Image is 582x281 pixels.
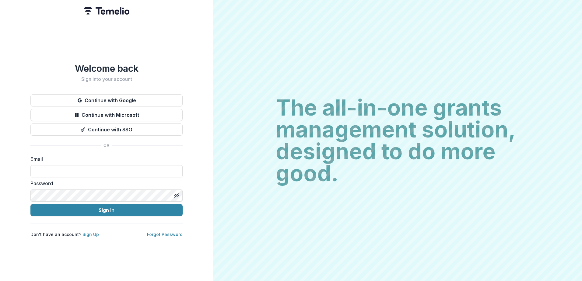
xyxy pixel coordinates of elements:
p: Don't have an account? [30,231,99,238]
img: Temelio [84,7,129,15]
h2: Sign into your account [30,76,183,82]
h1: Welcome back [30,63,183,74]
button: Sign In [30,204,183,216]
button: Continue with Microsoft [30,109,183,121]
a: Sign Up [82,232,99,237]
a: Forgot Password [147,232,183,237]
label: Email [30,155,179,163]
button: Continue with SSO [30,123,183,136]
button: Toggle password visibility [172,191,181,200]
button: Continue with Google [30,94,183,106]
label: Password [30,180,179,187]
